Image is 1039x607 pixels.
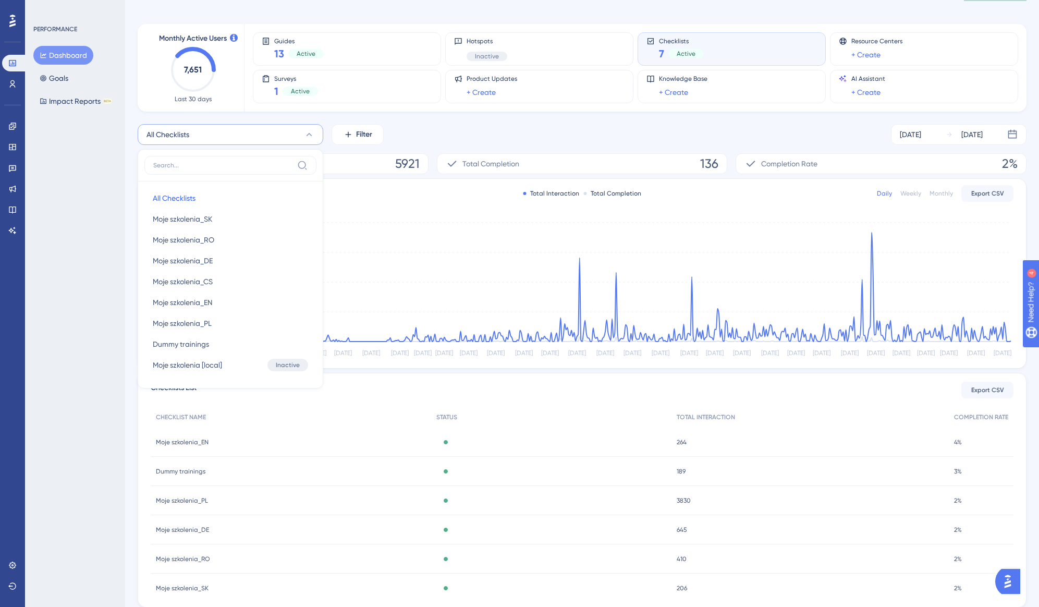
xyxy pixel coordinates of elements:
span: Dummy trainings [153,338,209,350]
span: Last 30 days [175,95,212,103]
tspan: [DATE] [362,349,380,357]
span: Moje szkolenia [local] [153,359,222,371]
span: Moje szkolenia_RO [156,555,210,563]
span: 4% [954,438,962,446]
a: + Create [851,48,881,61]
span: Hotspots [467,37,507,45]
span: Need Help? [25,3,65,15]
span: Inactive [276,361,300,369]
div: Total Interaction [523,189,579,198]
span: Moje szkolenia_SK [153,213,212,225]
tspan: [DATE] [391,349,409,357]
tspan: [DATE] [487,349,505,357]
a: + Create [467,86,496,99]
span: STATUS [436,413,457,421]
div: [DATE] [961,128,983,141]
div: Total Completion [583,189,641,198]
span: Export CSV [971,189,1004,198]
tspan: [DATE] [787,349,805,357]
span: Monthly Active Users [159,32,227,45]
span: Dummy trainings [156,467,205,476]
tspan: [DATE] [515,349,533,357]
tspan: [DATE] [624,349,641,357]
span: 264 [677,438,687,446]
span: 7 [659,46,664,61]
input: Search... [153,161,293,169]
span: Active [297,50,315,58]
span: 2% [954,496,962,505]
span: Export CSV [971,386,1004,394]
button: Impact ReportsBETA [33,92,118,111]
span: All Checklists [153,192,195,204]
span: 2% [954,555,962,563]
span: Resource Centers [851,37,902,45]
span: Moje szkolenia_EN [156,438,209,446]
span: Moje szkolenia_RO [153,234,214,246]
tspan: [DATE] [893,349,910,357]
tspan: [DATE] [652,349,669,357]
iframe: UserGuiding AI Assistant Launcher [995,566,1026,597]
span: 1 [274,84,278,99]
button: Goals [33,69,75,88]
div: [DATE] [900,128,921,141]
span: Active [291,87,310,95]
tspan: [DATE] [568,349,586,357]
tspan: [DATE] [334,349,352,357]
button: Export CSV [961,185,1013,202]
tspan: [DATE] [867,349,885,357]
span: 645 [677,526,687,534]
tspan: [DATE] [541,349,559,357]
tspan: [DATE] [967,349,985,357]
span: 5921 [395,155,420,172]
div: Weekly [900,189,921,198]
div: Monthly [930,189,953,198]
button: Filter [332,124,384,145]
span: Checklists [659,37,704,44]
a: + Create [659,86,688,99]
tspan: [DATE] [761,349,779,357]
button: Moje szkolenia [local]Inactive [144,355,316,375]
span: Product Updates [467,75,517,83]
tspan: [DATE] [841,349,859,357]
span: Moje szkolenia_DE [156,526,209,534]
div: BETA [103,99,112,104]
tspan: [DATE] [940,349,958,357]
span: Moje szkolenia_CS [153,275,213,288]
button: All Checklists [144,188,316,209]
tspan: [DATE] [596,349,614,357]
span: 189 [677,467,686,476]
span: Knowledge Base [659,75,707,83]
tspan: [DATE] [813,349,830,357]
div: Daily [877,189,892,198]
span: Surveys [274,75,318,82]
span: 2% [954,584,962,592]
span: TOTAL INTERACTION [677,413,735,421]
span: Moje szkolenia_PL [156,496,208,505]
tspan: [DATE] [733,349,751,357]
span: COMPLETION RATE [954,413,1008,421]
span: 13 [274,46,284,61]
button: Moje szkolenia_CS [144,271,316,292]
span: Moje szkolenia_SK [156,584,209,592]
span: Moje szkolenia_PL [153,317,212,330]
span: All Checklists [146,128,189,141]
span: Filter [356,128,372,141]
button: Moje szkolenia_EN [144,292,316,313]
span: Moje szkolenia_DE [153,254,213,267]
tspan: [DATE] [309,349,326,357]
span: 136 [700,155,718,172]
tspan: [DATE] [917,349,935,357]
span: 3830 [677,496,691,505]
tspan: [DATE] [680,349,698,357]
tspan: [DATE] [414,349,432,357]
div: PERFORMANCE [33,25,77,33]
span: Moje szkolenia_EN [153,296,212,309]
span: 410 [677,555,687,563]
div: 4 [72,5,76,14]
span: CHECKLIST NAME [156,413,206,421]
span: 206 [677,584,687,592]
button: Moje szkolenia_SK [144,209,316,229]
button: Export CSV [961,382,1013,398]
span: Active [677,50,695,58]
